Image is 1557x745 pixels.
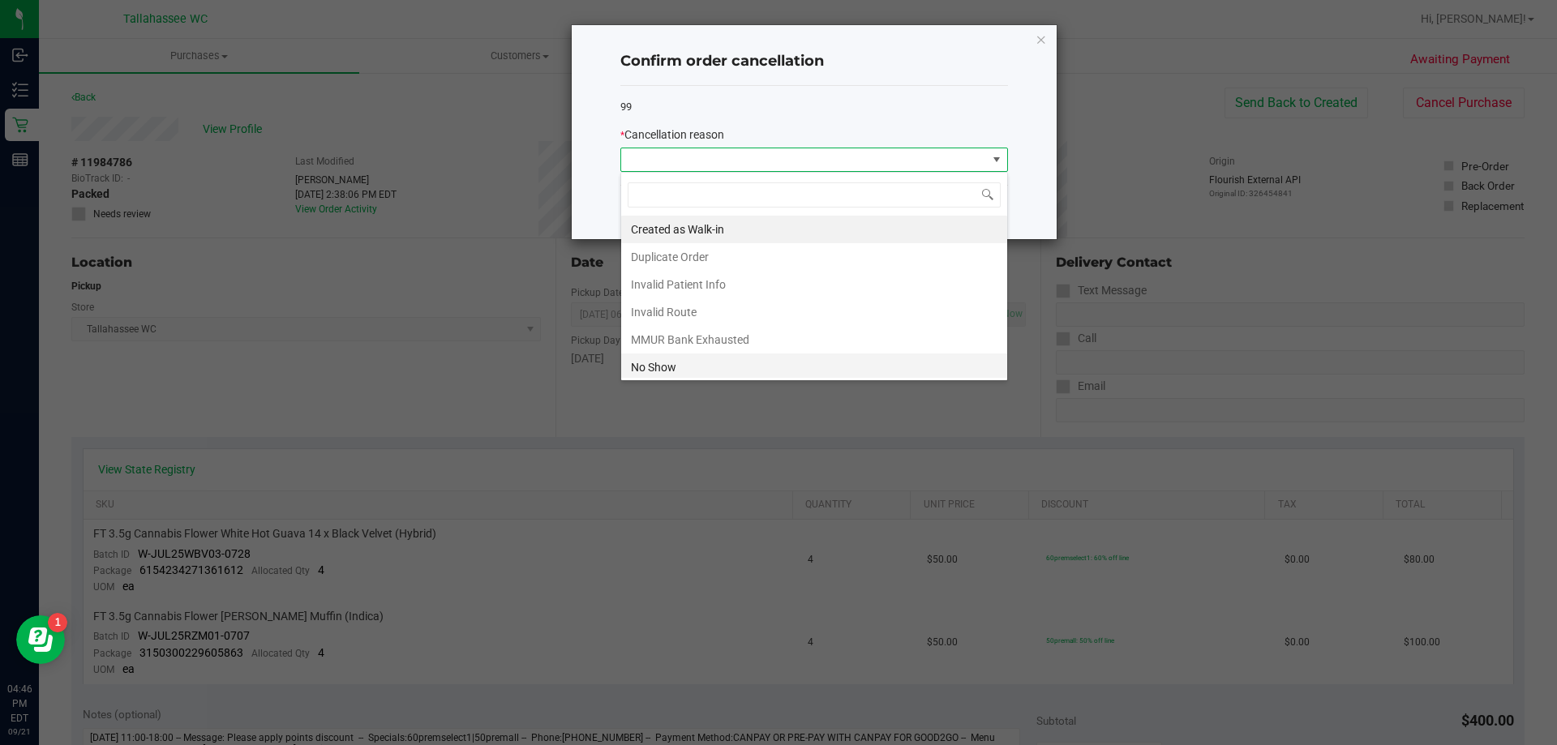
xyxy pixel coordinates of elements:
[16,615,65,664] iframe: Resource center
[48,613,67,632] iframe: Resource center unread badge
[621,216,1007,243] li: Created as Walk-in
[620,51,1008,72] h4: Confirm order cancellation
[621,271,1007,298] li: Invalid Patient Info
[621,243,1007,271] li: Duplicate Order
[621,353,1007,381] li: No Show
[1036,29,1047,49] button: Close
[620,101,632,113] span: 99
[621,298,1007,326] li: Invalid Route
[624,128,724,141] span: Cancellation reason
[621,326,1007,353] li: MMUR Bank Exhausted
